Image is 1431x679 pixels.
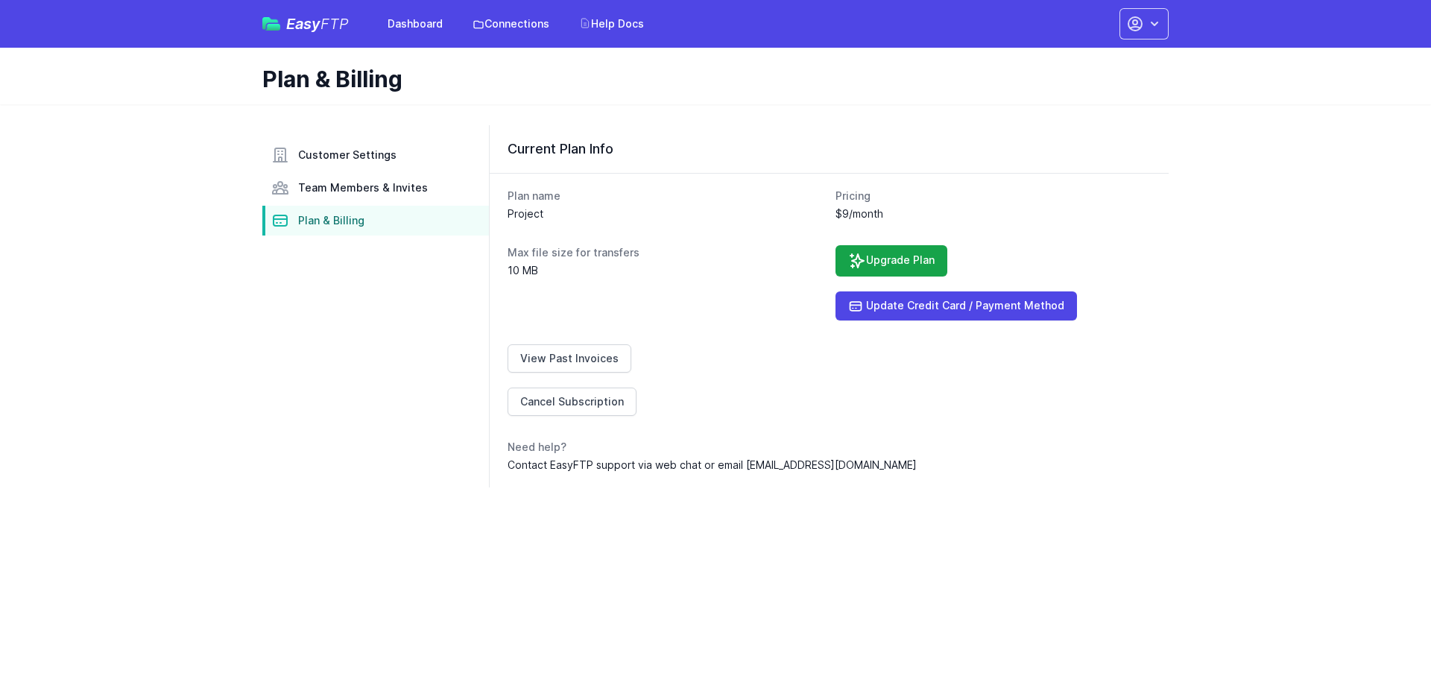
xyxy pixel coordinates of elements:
span: Easy [286,16,349,31]
dd: Contact EasyFTP support via web chat or email [EMAIL_ADDRESS][DOMAIN_NAME] [508,458,1151,473]
a: Help Docs [570,10,653,37]
a: Upgrade Plan [835,245,947,277]
dt: Plan name [508,189,824,203]
a: Connections [464,10,558,37]
a: Dashboard [379,10,452,37]
span: Customer Settings [298,148,397,162]
a: View Past Invoices [508,344,631,373]
dd: Project [508,206,824,221]
a: Team Members & Invites [262,173,489,203]
a: Plan & Billing [262,206,489,236]
a: Cancel Subscription [508,388,636,416]
a: Customer Settings [262,140,489,170]
dd: $9/month [835,206,1152,221]
a: EasyFTP [262,16,349,31]
dt: Need help? [508,440,1151,455]
span: FTP [320,15,349,33]
h3: Current Plan Info [508,140,1151,158]
dt: Pricing [835,189,1152,203]
img: easyftp_logo.png [262,17,280,31]
span: Team Members & Invites [298,180,428,195]
dt: Max file size for transfers [508,245,824,260]
a: Update Credit Card / Payment Method [835,291,1077,320]
span: Plan & Billing [298,213,364,228]
h1: Plan & Billing [262,66,1157,92]
dd: 10 MB [508,263,824,278]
